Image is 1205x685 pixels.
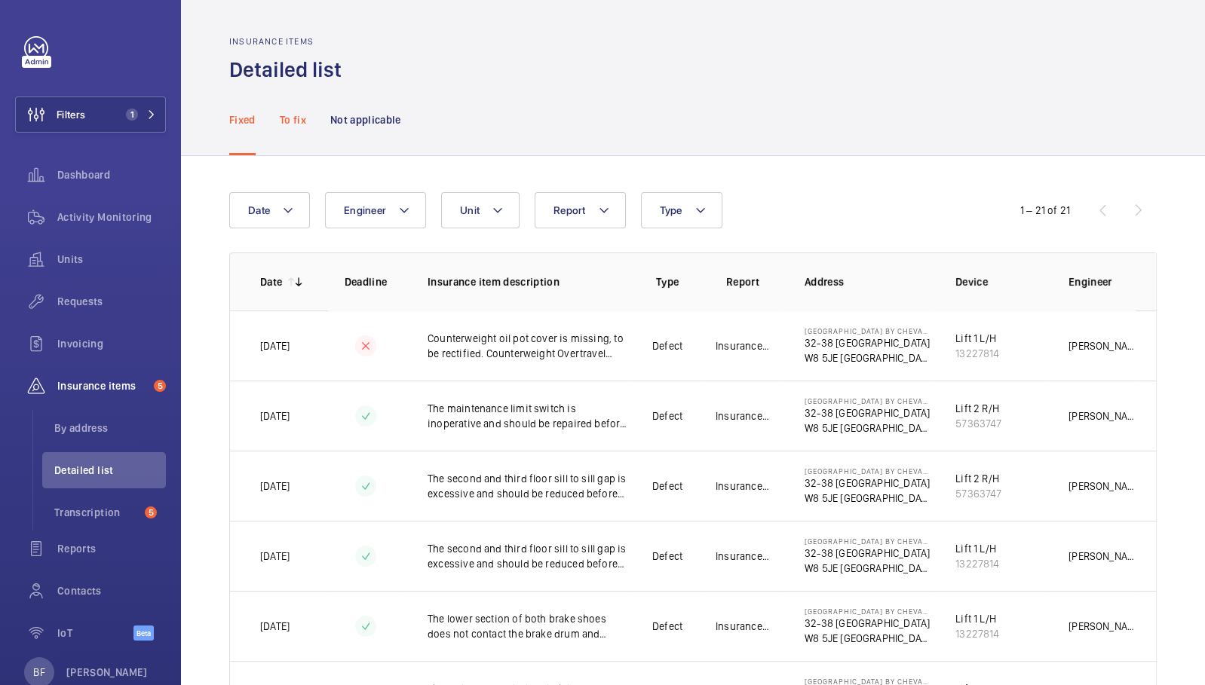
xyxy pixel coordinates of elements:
[54,463,166,478] span: Detailed list
[652,479,682,494] p: Defect
[955,541,999,556] div: Lift 1 L/H
[260,619,290,634] p: [DATE]
[126,109,138,121] span: 1
[1069,619,1135,634] p: [PERSON_NAME]
[805,335,931,350] p: 32-38 [GEOGRAPHIC_DATA]
[57,378,148,393] span: Insurance items
[57,583,166,598] span: Contacts
[1069,408,1135,424] p: [PERSON_NAME]
[57,252,166,267] span: Units
[652,408,682,424] p: Defect
[57,541,166,556] span: Reports
[428,611,630,641] p: The lower section of both brake shoes does not contact the brake drum and should be rectified bef...
[229,36,351,47] h2: Insurance items
[652,619,682,634] p: Defect
[716,274,770,289] p: Report
[57,107,85,122] span: Filters
[248,204,270,216] span: Date
[57,336,166,351] span: Invoicing
[1069,274,1135,289] p: Engineer
[955,331,999,346] div: Lift 1 L/H
[805,616,931,631] p: 32-38 [GEOGRAPHIC_DATA]
[955,416,1001,431] div: 57363747
[1069,338,1135,353] p: [PERSON_NAME]
[66,665,148,680] p: [PERSON_NAME]
[805,476,931,491] p: 32-38 [GEOGRAPHIC_DATA]
[652,549,682,564] p: Defect
[441,192,520,228] button: Unit
[57,294,166,309] span: Requests
[15,96,166,133] button: Filters1
[428,331,630,361] p: Counterweight oil pot cover is missing, to be rectified. Counterweight Overtravel Clearance: 120 ...
[805,546,931,561] p: 32-38 [GEOGRAPHIC_DATA]
[535,192,626,228] button: Report
[260,408,290,424] p: [DATE]
[805,274,931,289] p: Address
[54,505,139,520] span: Transcription
[716,549,770,564] p: Insurance Co.
[330,112,401,127] p: Not applicable
[805,420,931,436] p: W8 5JE [GEOGRAPHIC_DATA]
[428,541,630,571] p: The second and third floor sill to sill gap is excessive and should be reduced before further use.
[955,626,999,641] div: 13227814
[1069,479,1135,494] p: [PERSON_NAME]
[260,274,282,289] p: Date
[344,204,386,216] span: Engineer
[260,479,290,494] p: [DATE]
[716,338,770,353] p: Insurance Co.
[57,209,166,225] span: Activity Monitoring
[805,631,931,646] p: W8 5JE [GEOGRAPHIC_DATA]
[553,204,586,216] span: Report
[460,204,480,216] span: Unit
[805,491,931,506] p: W8 5JE [GEOGRAPHIC_DATA]
[640,274,694,289] p: Type
[955,471,1001,486] div: Lift 2 R/H
[805,607,931,616] p: [GEOGRAPHIC_DATA] by Cheval Maison
[339,274,393,289] p: Deadline
[428,401,630,431] p: The maintenance limit switch is inoperative and should be repaired before further maintenance or ...
[428,471,630,501] p: The second and third floor sill to sill gap is excessive and should be reduced before further use.
[805,466,931,476] p: [GEOGRAPHIC_DATA] by Cheval Maison
[1069,549,1135,564] p: [PERSON_NAME]
[955,346,999,361] div: 13227814
[805,326,931,335] p: [GEOGRAPHIC_DATA] by Cheval Maison
[260,338,290,353] p: [DATE]
[33,665,44,680] p: BF
[641,192,722,228] button: Type
[154,380,166,392] span: 5
[54,420,166,436] span: By address
[145,506,157,518] span: 5
[280,112,306,127] p: To fix
[652,338,682,353] p: Defect
[133,625,154,641] span: Beta
[260,549,290,564] p: [DATE]
[325,192,426,228] button: Engineer
[805,350,931,365] p: W8 5JE [GEOGRAPHIC_DATA]
[805,396,931,405] p: [GEOGRAPHIC_DATA] by Cheval Maison
[660,204,682,216] span: Type
[229,192,310,228] button: Date
[955,274,1044,289] p: Device
[1020,203,1070,218] div: 1 – 21 of 21
[805,405,931,420] p: 32-38 [GEOGRAPHIC_DATA]
[805,561,931,576] p: W8 5JE [GEOGRAPHIC_DATA]
[716,479,770,494] p: Insurance Co.
[428,274,630,289] p: Insurance item description
[955,611,999,626] div: Lift 1 L/H
[229,56,351,84] h1: Detailed list
[57,167,166,182] span: Dashboard
[229,112,256,127] p: Fixed
[955,556,999,571] div: 13227814
[955,486,1001,501] div: 57363747
[716,619,770,634] p: Insurance Co.
[57,625,133,641] span: IoT
[955,401,1001,416] div: Lift 2 R/H
[716,408,770,424] p: Insurance Co.
[805,537,931,546] p: [GEOGRAPHIC_DATA] by Cheval Maison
